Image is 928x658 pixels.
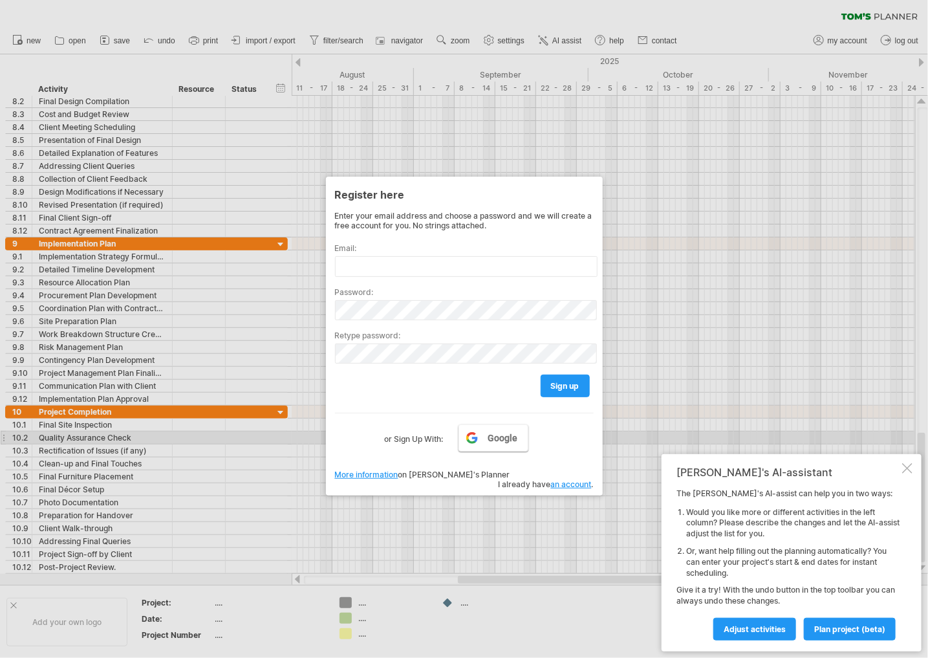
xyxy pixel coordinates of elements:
[814,624,885,634] span: plan project (beta)
[335,182,594,206] div: Register here
[713,618,796,641] a: Adjust activities
[384,424,443,446] label: or Sign Up With:
[551,381,579,391] span: sign up
[676,466,900,479] div: [PERSON_NAME]'s AI-assistant
[488,433,517,443] span: Google
[335,287,594,297] label: Password:
[335,331,594,340] label: Retype password:
[551,479,592,489] a: an account
[686,546,900,578] li: Or, want help filling out the planning automatically? You can enter your project's start & end da...
[335,211,594,230] div: Enter your email address and choose a password and we will create a free account for you. No stri...
[335,470,398,479] a: More information
[499,479,594,489] span: I already have .
[724,624,786,634] span: Adjust activities
[676,488,900,640] div: The [PERSON_NAME]'s AI-assist can help you in two ways: Give it a try! With the undo button in th...
[459,424,528,452] a: Google
[804,618,896,641] a: plan project (beta)
[335,243,594,253] label: Email:
[686,507,900,540] li: Would you like more or different activities in the left column? Please describe the changes and l...
[335,470,510,479] span: on [PERSON_NAME]'s Planner
[541,375,590,397] a: sign up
